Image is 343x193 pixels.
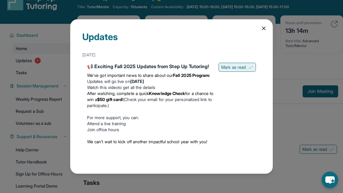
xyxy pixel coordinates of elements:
[97,97,122,102] strong: $50 gift card
[87,127,119,132] a: Join office hours
[87,91,149,96] span: After watching, complete a quick
[122,97,123,102] span: !
[248,65,253,70] img: Mark as read
[87,73,173,78] span: We’ve got important news to share about our
[130,79,144,84] strong: [DATE]
[221,64,246,70] span: Mark as read
[82,31,261,49] div: Updates
[87,84,214,90] li: to get all the details
[87,90,214,109] li: (Check your email for your personalized link to participate.)
[173,73,210,78] strong: Fall 2025 Program:
[87,78,214,84] li: Updates will go live on
[87,121,126,126] a: Attend a live training
[322,172,338,188] button: chat-button
[82,49,261,60] div: [DATE]
[219,63,256,72] button: Mark as read
[87,115,214,121] p: For more support, you can:
[149,91,185,96] strong: Knowledge Check
[87,85,118,90] a: Watch this video
[87,139,207,144] span: We can’t wait to kick off another impactful school year with you!
[87,63,214,70] div: 📢 Exciting Fall 2025 Updates from Step Up Tutoring!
